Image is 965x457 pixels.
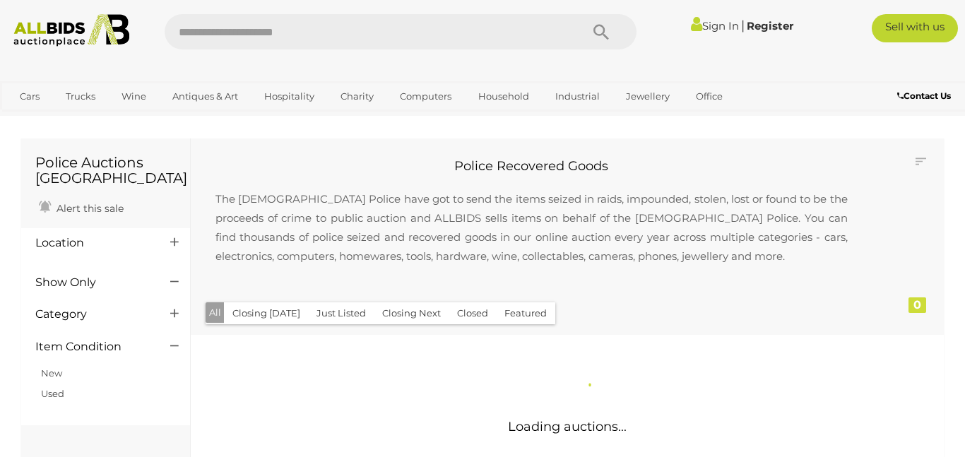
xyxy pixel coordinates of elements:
[163,85,247,108] a: Antiques & Art
[391,85,461,108] a: Computers
[112,85,155,108] a: Wine
[617,85,679,108] a: Jewellery
[53,202,124,215] span: Alert this sale
[35,308,149,321] h4: Category
[687,85,732,108] a: Office
[41,367,62,379] a: New
[41,388,64,399] a: Used
[872,14,958,42] a: Sell with us
[546,85,609,108] a: Industrial
[308,302,374,324] button: Just Listed
[66,108,184,131] a: [GEOGRAPHIC_DATA]
[201,175,862,280] p: The [DEMOGRAPHIC_DATA] Police have got to send the items seized in raids, impounded, stolen, lost...
[741,18,745,33] span: |
[691,19,739,32] a: Sign In
[496,302,555,324] button: Featured
[224,302,309,324] button: Closing [DATE]
[374,302,449,324] button: Closing Next
[897,88,954,104] a: Contact Us
[508,419,627,434] span: Loading auctions...
[11,85,49,108] a: Cars
[566,14,637,49] button: Search
[57,85,105,108] a: Trucks
[331,85,383,108] a: Charity
[35,155,176,186] h1: Police Auctions [GEOGRAPHIC_DATA]
[201,160,862,174] h2: Police Recovered Goods
[35,340,149,353] h4: Item Condition
[35,237,149,249] h4: Location
[11,108,58,131] a: Sports
[35,276,149,289] h4: Show Only
[206,302,225,323] button: All
[469,85,538,108] a: Household
[908,297,926,313] div: 0
[255,85,324,108] a: Hospitality
[747,19,793,32] a: Register
[35,196,127,218] a: Alert this sale
[7,14,136,47] img: Allbids.com.au
[897,90,951,101] b: Contact Us
[449,302,497,324] button: Closed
